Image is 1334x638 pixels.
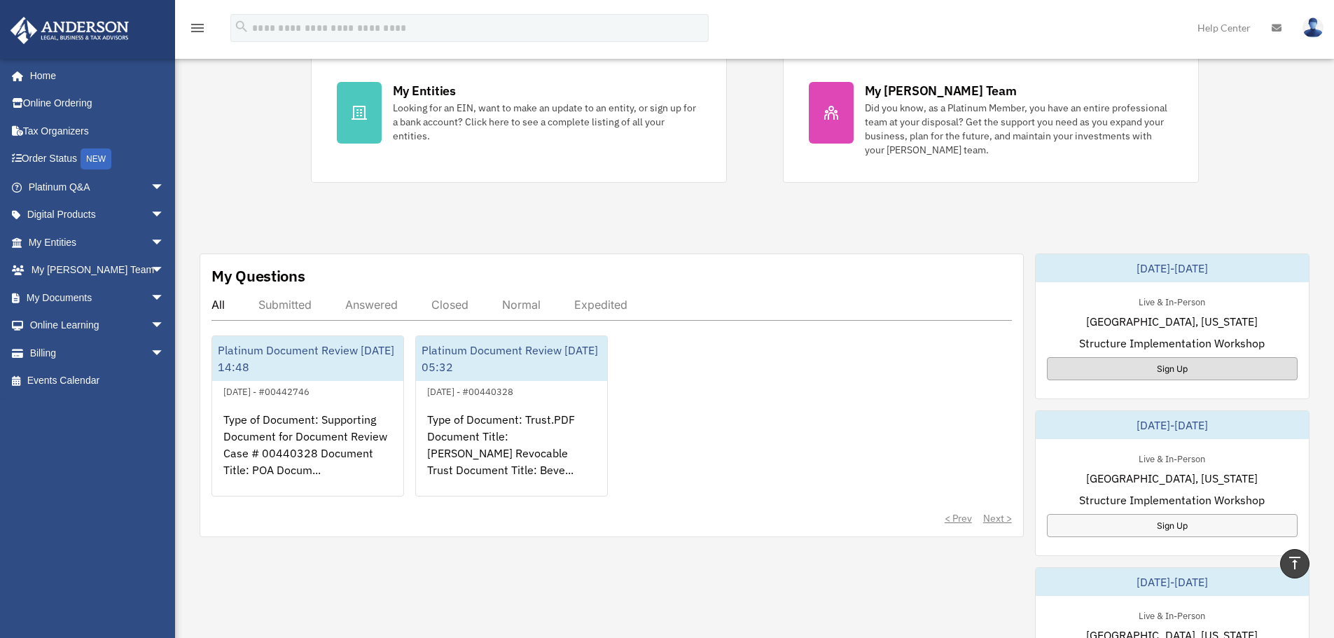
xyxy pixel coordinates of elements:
[393,82,456,99] div: My Entities
[10,312,186,340] a: Online Learningarrow_drop_down
[1280,549,1309,578] a: vertical_align_top
[502,298,541,312] div: Normal
[1036,568,1309,596] div: [DATE]-[DATE]
[10,367,186,395] a: Events Calendar
[211,265,305,286] div: My Questions
[1302,18,1323,38] img: User Pic
[1079,492,1265,508] span: Structure Implementation Workshop
[6,17,133,44] img: Anderson Advisors Platinum Portal
[151,284,179,312] span: arrow_drop_down
[431,298,468,312] div: Closed
[258,298,312,312] div: Submitted
[1086,313,1258,330] span: [GEOGRAPHIC_DATA], [US_STATE]
[1286,555,1303,571] i: vertical_align_top
[1047,357,1298,380] a: Sign Up
[1047,514,1298,537] a: Sign Up
[10,145,186,174] a: Order StatusNEW
[10,256,186,284] a: My [PERSON_NAME] Teamarrow_drop_down
[151,201,179,230] span: arrow_drop_down
[783,56,1199,183] a: My [PERSON_NAME] Team Did you know, as a Platinum Member, you have an entire professional team at...
[415,335,608,497] a: Platinum Document Review [DATE] 05:32[DATE] - #00440328Type of Document: Trust.PDF Document Title...
[1127,607,1216,622] div: Live & In-Person
[865,82,1017,99] div: My [PERSON_NAME] Team
[1086,470,1258,487] span: [GEOGRAPHIC_DATA], [US_STATE]
[151,339,179,368] span: arrow_drop_down
[212,400,403,509] div: Type of Document: Supporting Document for Document Review Case # 00440328 Document Title: POA Doc...
[81,148,111,169] div: NEW
[212,383,321,398] div: [DATE] - #00442746
[1127,450,1216,465] div: Live & In-Person
[865,101,1173,157] div: Did you know, as a Platinum Member, you have an entire professional team at your disposal? Get th...
[1079,335,1265,352] span: Structure Implementation Workshop
[151,228,179,257] span: arrow_drop_down
[416,400,607,509] div: Type of Document: Trust.PDF Document Title: [PERSON_NAME] Revocable Trust Document Title: Beve...
[189,20,206,36] i: menu
[416,336,607,381] div: Platinum Document Review [DATE] 05:32
[1036,411,1309,439] div: [DATE]-[DATE]
[10,173,186,201] a: Platinum Q&Aarrow_drop_down
[151,312,179,340] span: arrow_drop_down
[10,284,186,312] a: My Documentsarrow_drop_down
[10,117,186,145] a: Tax Organizers
[189,25,206,36] a: menu
[574,298,627,312] div: Expedited
[10,201,186,229] a: Digital Productsarrow_drop_down
[151,173,179,202] span: arrow_drop_down
[393,101,701,143] div: Looking for an EIN, want to make an update to an entity, or sign up for a bank account? Click her...
[151,256,179,285] span: arrow_drop_down
[234,19,249,34] i: search
[345,298,398,312] div: Answered
[10,339,186,367] a: Billingarrow_drop_down
[211,298,225,312] div: All
[311,56,727,183] a: My Entities Looking for an EIN, want to make an update to an entity, or sign up for a bank accoun...
[1036,254,1309,282] div: [DATE]-[DATE]
[416,383,524,398] div: [DATE] - #00440328
[10,90,186,118] a: Online Ordering
[1127,293,1216,308] div: Live & In-Person
[211,335,404,497] a: Platinum Document Review [DATE] 14:48[DATE] - #00442746Type of Document: Supporting Document for ...
[10,62,179,90] a: Home
[212,336,403,381] div: Platinum Document Review [DATE] 14:48
[10,228,186,256] a: My Entitiesarrow_drop_down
